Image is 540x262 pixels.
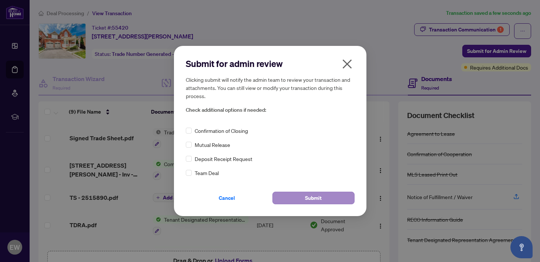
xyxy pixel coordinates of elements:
[186,106,355,114] span: Check additional options if needed:
[195,141,230,149] span: Mutual Release
[195,127,248,135] span: Confirmation of Closing
[510,236,533,258] button: Open asap
[195,155,252,163] span: Deposit Receipt Request
[305,192,322,204] span: Submit
[219,192,235,204] span: Cancel
[186,58,355,70] h2: Submit for admin review
[186,192,268,204] button: Cancel
[186,75,355,100] h5: Clicking submit will notify the admin team to review your transaction and attachments. You can st...
[272,192,355,204] button: Submit
[341,58,353,70] span: close
[195,169,219,177] span: Team Deal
